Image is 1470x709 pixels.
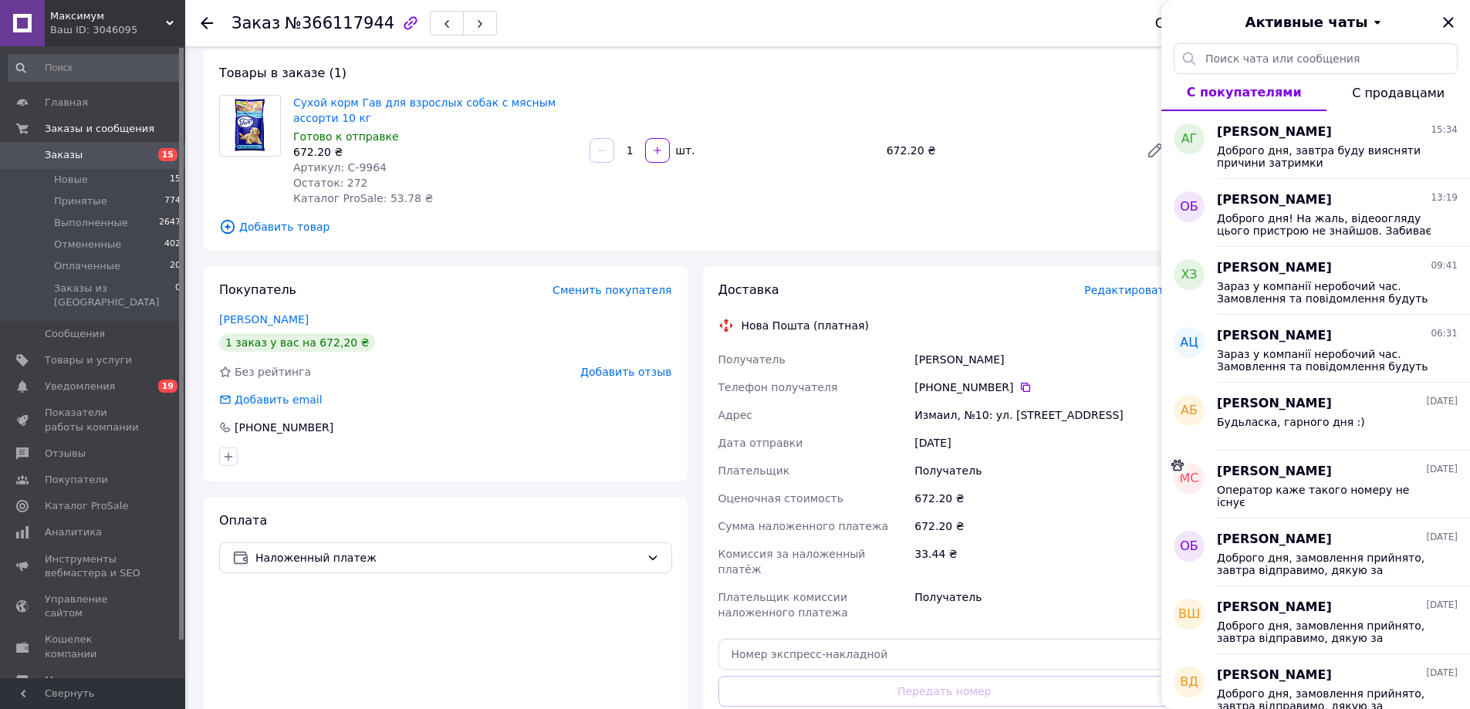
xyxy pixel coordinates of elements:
[235,366,311,378] span: Без рейтинга
[1217,463,1332,481] span: [PERSON_NAME]
[219,513,267,528] span: Оплата
[1217,552,1436,576] span: Доброго дня, замовлення прийнято, завтра відправимо, дякую за замовлення, гарного дня! :)
[1161,111,1470,179] button: АГ[PERSON_NAME]15:34Доброго дня, завтра буду виясняти причини затримки
[45,525,102,539] span: Аналитика
[1161,451,1470,518] button: МС[PERSON_NAME][DATE]Оператор каже такого номеру не існує
[718,492,844,505] span: Оценочная стоимость
[45,353,132,367] span: Товары и услуги
[911,512,1174,540] div: 672.20 ₴
[911,401,1174,429] div: Измаил, №10: ул. [STREET_ADDRESS]
[1217,144,1436,169] span: Доброго дня, завтра буду виясняти причини затримки
[914,380,1171,395] div: [PHONE_NUMBER]
[1180,334,1198,352] span: АЦ
[1140,135,1171,166] a: Редактировать
[1431,191,1458,204] span: 13:19
[164,194,181,208] span: 774
[50,9,166,23] span: Максимум
[911,429,1174,457] div: [DATE]
[45,406,143,434] span: Показатели работы компании
[45,473,108,487] span: Покупатели
[45,633,143,660] span: Кошелек компании
[718,381,838,393] span: Телефон получателя
[1217,620,1436,644] span: Доброго дня, замовлення прийнято, завтра відправимо, дякую за замовлення, гарного дня! :)
[219,313,309,326] a: [PERSON_NAME]
[1431,123,1458,137] span: 15:34
[201,15,213,31] div: Вернуться назад
[1161,518,1470,586] button: ОБ[PERSON_NAME][DATE]Доброго дня, замовлення прийнято, завтра відправимо, дякую за замовлення, га...
[1181,402,1198,420] span: АБ
[293,130,399,143] span: Готово к отправке
[1431,327,1458,340] span: 06:31
[911,540,1174,583] div: 33.44 ₴
[1217,395,1332,413] span: [PERSON_NAME]
[159,216,181,230] span: 2647
[45,593,143,620] span: Управление сайтом
[54,216,128,230] span: Выполненные
[718,548,866,576] span: Комиссия за наложенный платёж
[54,259,120,273] span: Оплаченные
[1217,280,1436,305] span: Зараз у компанії неробочий час. Замовлення та повідомлення будуть оброблені з 10:00 найближчого р...
[1181,266,1197,284] span: ХЗ
[45,96,88,110] span: Главная
[911,346,1174,373] div: [PERSON_NAME]
[219,218,1171,235] span: Добавить товар
[219,66,346,80] span: Товары в заказе (1)
[1180,470,1199,488] span: МС
[45,674,84,687] span: Маркет
[1174,43,1458,74] input: Поиск чата или сообщения
[1217,416,1365,428] span: Будьласка, гарного дня :)
[1084,284,1171,296] span: Редактировать
[1161,179,1470,247] button: ОБ[PERSON_NAME]13:19Доброго дня! На жаль, відеоогляду цього пристрою не знайшов. Забиває він добр...
[54,173,88,187] span: Новые
[54,194,107,208] span: Принятые
[880,140,1134,161] div: 672.20 ₴
[293,144,577,160] div: 672.20 ₴
[1161,315,1470,383] button: АЦ[PERSON_NAME]06:31Зараз у компанії неробочий час. Замовлення та повідомлення будуть оброблені з...
[1161,74,1326,111] button: С покупателями
[1426,463,1458,476] span: [DATE]
[1426,599,1458,612] span: [DATE]
[1217,259,1332,277] span: [PERSON_NAME]
[1426,667,1458,680] span: [DATE]
[553,284,671,296] span: Сменить покупателя
[1439,13,1458,32] button: Закрыть
[228,96,272,156] img: Сухой корм Гав для взрослых собак с мясным ассорти 10 кг
[718,282,779,297] span: Доставка
[1161,247,1470,315] button: ХЗ[PERSON_NAME]09:41Зараз у компанії неробочий час. Замовлення та повідомлення будуть оброблені з...
[718,437,803,449] span: Дата отправки
[718,409,752,421] span: Адрес
[50,23,185,37] div: Ваш ID: 3046095
[1180,198,1198,216] span: ОБ
[45,327,105,341] span: Сообщения
[1352,86,1445,100] span: С продавцами
[1181,130,1198,148] span: АГ
[1217,123,1332,141] span: [PERSON_NAME]
[718,639,1171,670] input: Номер экспресс-накладной
[233,420,335,435] div: [PHONE_NUMBER]
[718,591,848,619] span: Плательщик комиссии наложенного платежа
[219,282,296,297] span: Покупатель
[170,173,181,187] span: 15
[1161,383,1470,451] button: АБ[PERSON_NAME][DATE]Будьласка, гарного дня :)
[164,238,181,252] span: 402
[1178,606,1200,623] span: ВШ
[1217,484,1436,508] span: Оператор каже такого номеру не існує
[54,238,121,252] span: Отмененные
[1205,12,1427,32] button: Активные чаты
[1217,191,1332,209] span: [PERSON_NAME]
[1217,599,1332,616] span: [PERSON_NAME]
[1217,212,1436,237] span: Доброго дня! На жаль, відеоогляду цього пристрою не знайшов. Забиває він добре, єдине — на нього ...
[580,366,671,378] span: Добавить отзыв
[1326,74,1470,111] button: С продавцами
[1245,12,1368,32] span: Активные чаты
[219,333,375,352] div: 1 заказ у вас на 672,20 ₴
[718,464,790,477] span: Плательщик
[45,148,83,162] span: Заказы
[1155,15,1259,31] div: Статус заказа
[231,14,280,32] span: Заказ
[1161,586,1470,654] button: ВШ[PERSON_NAME][DATE]Доброго дня, замовлення прийнято, завтра відправимо, дякую за замовлення, га...
[218,392,324,407] div: Добавить email
[671,143,696,158] div: шт.
[54,282,175,309] span: Заказы из [GEOGRAPHIC_DATA]
[738,318,873,333] div: Нова Пошта (платная)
